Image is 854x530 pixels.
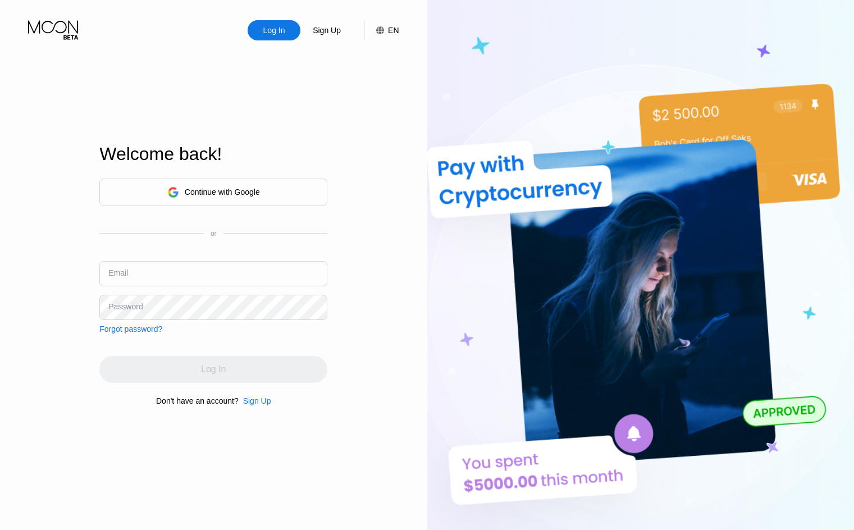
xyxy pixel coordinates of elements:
div: Continue with Google [185,188,260,197]
div: or [211,230,217,237]
div: Email [108,268,128,277]
div: EN [364,20,399,40]
div: Forgot password? [99,325,162,333]
div: Welcome back! [99,144,327,165]
div: EN [388,26,399,35]
div: Sign Up [312,25,342,36]
div: Log In [248,20,300,40]
div: Sign Up [300,20,353,40]
div: Sign Up [239,396,271,405]
div: Continue with Google [99,179,327,206]
div: Sign Up [243,396,271,405]
div: Don't have an account? [156,396,239,405]
div: Log In [262,25,286,36]
div: Password [108,302,143,311]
